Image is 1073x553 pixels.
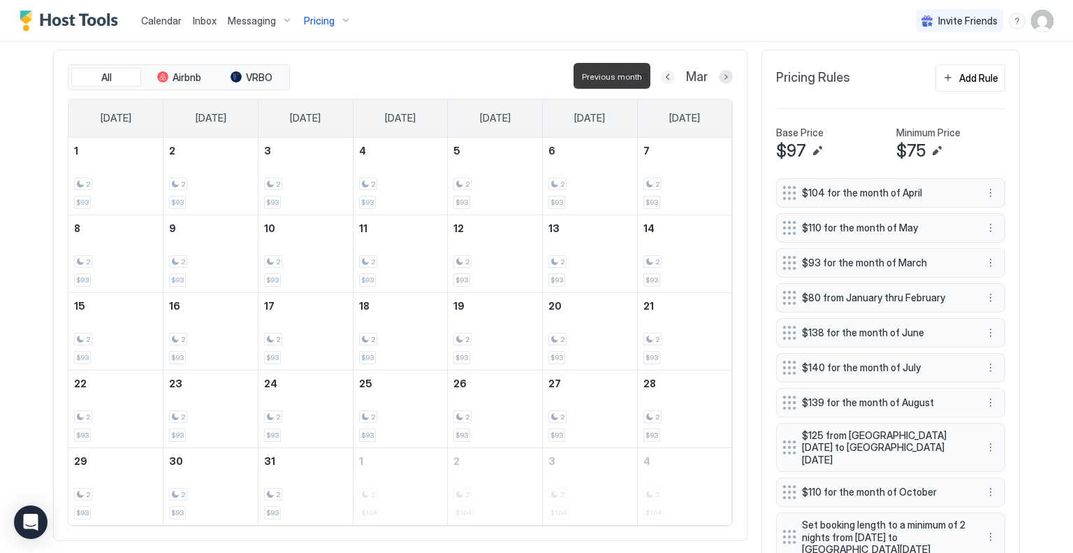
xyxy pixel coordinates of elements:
span: $93 [550,275,563,285]
span: $93 [361,431,374,440]
span: $93 [266,508,279,517]
span: $93 [645,275,658,285]
span: $93 [76,275,89,285]
td: March 24, 2026 [258,370,353,447]
span: 17 [264,300,275,312]
button: More options [982,324,999,341]
button: More options [982,185,999,201]
a: March 6, 2026 [543,138,637,164]
td: March 11, 2026 [353,215,448,292]
span: 2 [560,412,564,422]
span: $104 for the month of April [802,187,968,199]
a: March 11, 2026 [353,215,448,241]
span: 2 [453,455,460,467]
span: Messaging [228,15,276,27]
td: March 29, 2026 [68,447,163,525]
a: March 15, 2026 [68,293,163,319]
span: 2 [560,257,564,266]
td: March 7, 2026 [637,138,732,215]
td: March 28, 2026 [637,370,732,447]
span: VRBO [246,71,272,84]
td: March 25, 2026 [353,370,448,447]
a: Monday [182,99,240,137]
span: $139 for the month of August [802,396,968,409]
td: March 13, 2026 [543,215,638,292]
div: menu [982,324,999,341]
span: $93 for the month of March [802,257,968,269]
span: 2 [371,335,375,344]
span: 27 [548,378,561,389]
span: $110 for the month of May [802,222,968,234]
a: March 27, 2026 [543,371,637,396]
a: Sunday [87,99,145,137]
td: March 14, 2026 [637,215,732,292]
a: March 12, 2026 [448,215,542,241]
div: Open Intercom Messenger [14,505,48,539]
span: 13 [548,222,560,234]
div: Host Tools Logo [20,10,124,31]
td: March 5, 2026 [448,138,543,215]
span: $93 [76,508,89,517]
td: March 20, 2026 [543,292,638,370]
span: $93 [76,431,89,440]
a: March 26, 2026 [448,371,542,396]
span: $93 [76,198,89,207]
span: 2 [371,257,375,266]
span: 3 [264,145,271,157]
span: 14 [643,222,655,234]
span: 2 [181,335,185,344]
div: menu [982,359,999,376]
a: March 13, 2026 [543,215,637,241]
span: 26 [453,378,467,389]
span: [DATE] [101,112,131,124]
a: April 4, 2026 [638,448,732,474]
span: $93 [361,275,374,285]
td: March 16, 2026 [163,292,258,370]
span: 2 [465,412,469,422]
td: March 8, 2026 [68,215,163,292]
span: $93 [266,275,279,285]
button: Next month [719,70,733,84]
span: 16 [169,300,180,312]
span: 24 [264,378,277,389]
button: All [71,68,141,87]
td: March 31, 2026 [258,447,353,525]
button: Add Rule [935,64,1005,92]
button: Edit [809,143,826,159]
a: March 29, 2026 [68,448,163,474]
a: Calendar [141,13,182,28]
div: menu [982,484,999,501]
span: 9 [169,222,176,234]
a: April 2, 2026 [448,448,542,474]
button: Edit [928,143,945,159]
span: 31 [264,455,275,467]
span: 2 [371,180,375,189]
span: [DATE] [669,112,700,124]
span: 2 [371,412,375,422]
span: Pricing Rules [776,70,850,86]
td: April 3, 2026 [543,447,638,525]
span: 1 [74,145,78,157]
button: Previous month [661,70,675,84]
a: March 31, 2026 [258,448,353,474]
div: menu [982,394,999,411]
span: $93 [76,353,89,362]
span: 4 [643,455,650,467]
a: March 1, 2026 [68,138,163,164]
a: March 4, 2026 [353,138,448,164]
button: More options [982,529,999,545]
td: April 2, 2026 [448,447,543,525]
span: 2 [276,335,280,344]
span: 2 [276,180,280,189]
span: [DATE] [480,112,511,124]
button: More options [982,254,999,271]
button: Airbnb [144,68,214,87]
a: April 3, 2026 [543,448,637,474]
span: 19 [453,300,465,312]
span: $138 for the month of June [802,326,968,339]
span: [DATE] [574,112,605,124]
div: menu [982,289,999,306]
span: $93 [171,508,184,517]
span: 21 [643,300,654,312]
span: Airbnb [173,71,201,84]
